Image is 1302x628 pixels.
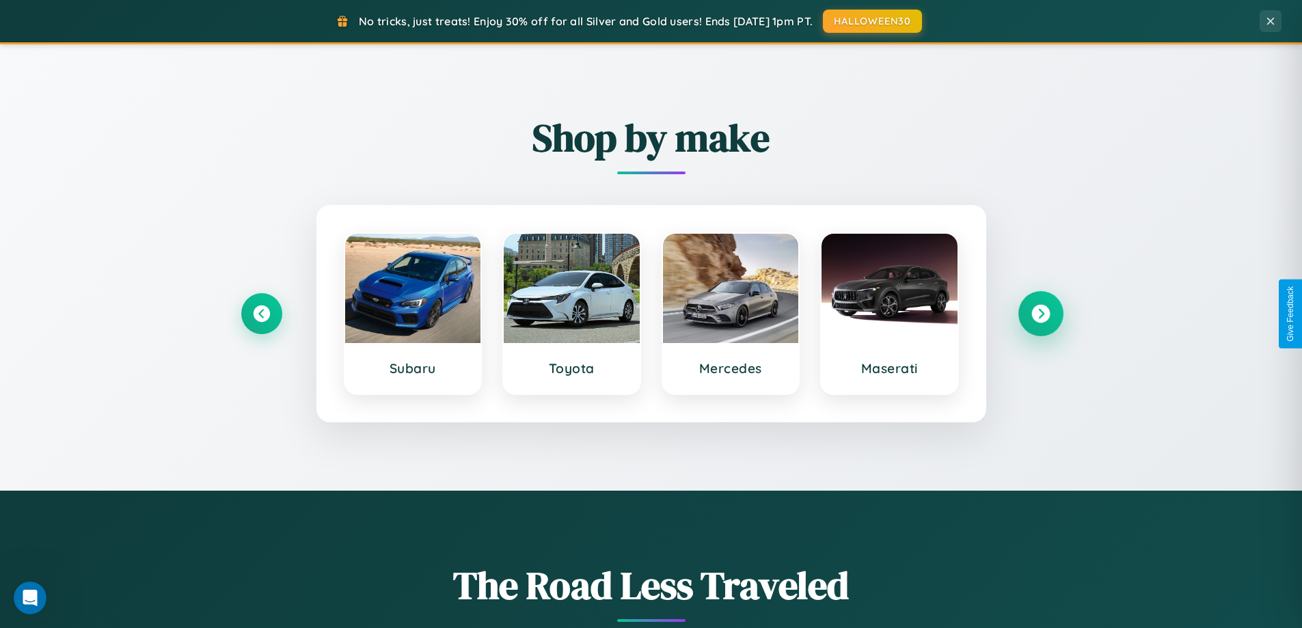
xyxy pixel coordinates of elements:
h3: Maserati [835,360,944,377]
iframe: Intercom live chat [14,582,46,614]
h1: The Road Less Traveled [241,559,1061,612]
h3: Mercedes [677,360,785,377]
h3: Subaru [359,360,467,377]
span: No tricks, just treats! Enjoy 30% off for all Silver and Gold users! Ends [DATE] 1pm PT. [359,14,813,28]
h3: Toyota [517,360,626,377]
button: HALLOWEEN30 [823,10,922,33]
h2: Shop by make [241,111,1061,164]
div: Give Feedback [1286,286,1295,342]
